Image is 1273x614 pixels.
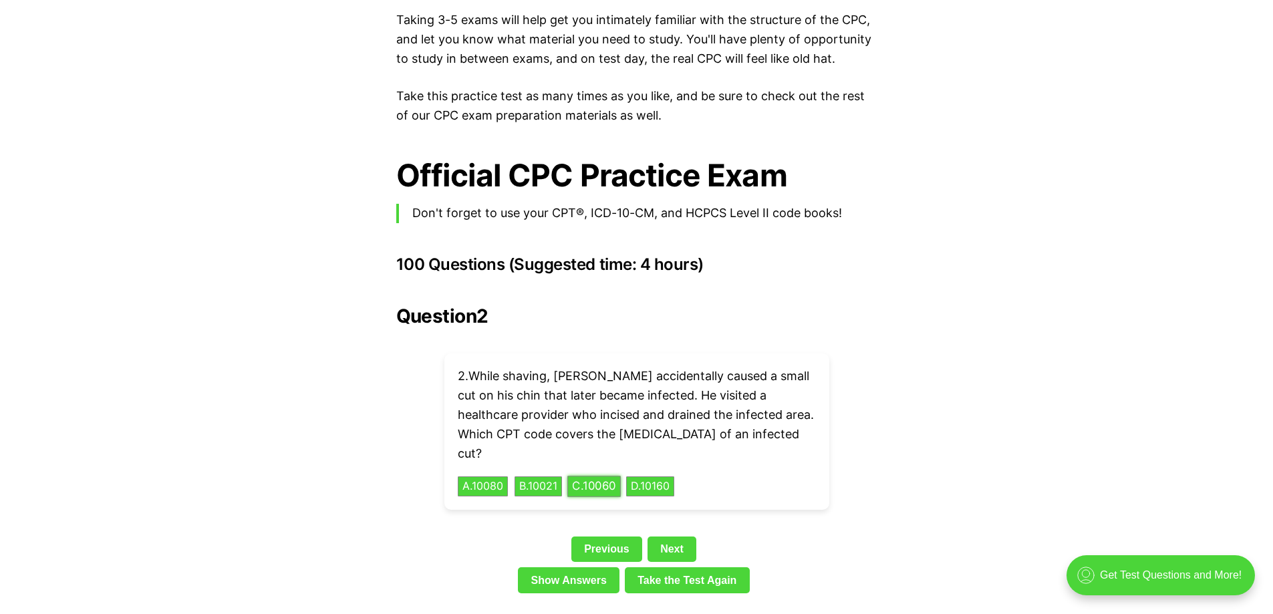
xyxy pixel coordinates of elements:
[396,87,877,126] p: Take this practice test as many times as you like, and be sure to check out the rest of our CPC e...
[396,255,877,274] h3: 100 Questions (Suggested time: 4 hours)
[518,567,619,593] a: Show Answers
[626,476,674,496] button: D.10160
[648,536,696,562] a: Next
[571,536,642,562] a: Previous
[625,567,750,593] a: Take the Test Again
[458,476,508,496] button: A.10080
[396,305,877,327] h2: Question 2
[396,204,877,223] blockquote: Don't forget to use your CPT®, ICD-10-CM, and HCPCS Level II code books!
[396,11,877,68] p: Taking 3-5 exams will help get you intimately familiar with the structure of the CPC, and let you...
[1055,549,1273,614] iframe: portal-trigger
[515,476,562,496] button: B.10021
[396,158,877,193] h1: Official CPC Practice Exam
[458,367,816,463] p: 2 . While shaving, [PERSON_NAME] accidentally caused a small cut on his chin that later became in...
[567,476,621,497] button: C.10060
